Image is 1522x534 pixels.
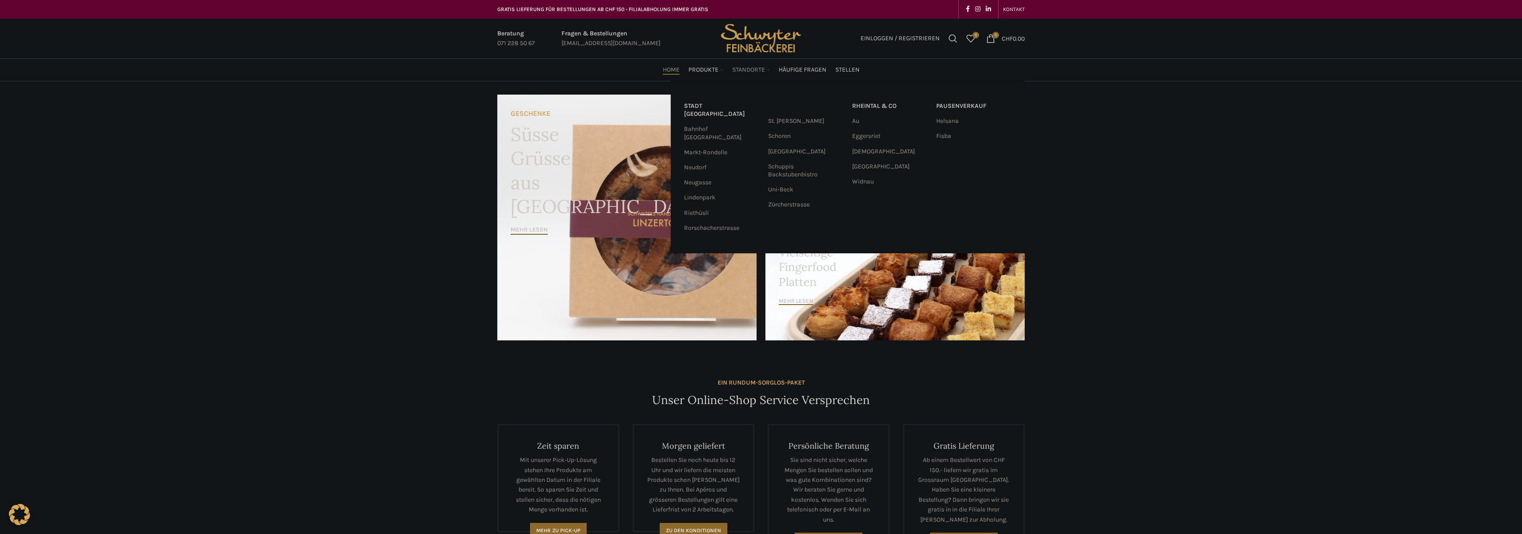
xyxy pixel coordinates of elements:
a: Au [852,114,927,129]
div: Meine Wunschliste [962,30,980,47]
a: Produkte [688,61,723,79]
span: Produkte [688,66,719,74]
strong: EIN RUNDUM-SORGLOS-PAKET [718,379,805,386]
a: Markt-Rondelle [684,145,759,160]
span: Zu den Konditionen [666,527,721,534]
span: 0 [972,32,979,38]
a: Rorschacherstrasse [684,221,759,236]
a: Pausenverkauf [936,99,1011,114]
a: Helsana [936,114,1011,129]
a: RHEINTAL & CO [852,99,927,114]
a: Einloggen / Registrieren [856,30,944,47]
a: Fisba [936,129,1011,144]
span: KONTAKT [1003,6,1025,12]
a: Eggersriet [852,129,927,144]
a: Riethüsli [684,206,759,221]
a: Facebook social link [963,3,972,15]
a: St. [PERSON_NAME] [768,114,843,129]
a: [DEMOGRAPHIC_DATA] [852,144,927,159]
div: Main navigation [493,61,1029,79]
span: Häufige Fragen [779,66,826,74]
a: Schuppis Backstubenbistro [768,159,843,182]
div: Secondary navigation [999,0,1029,18]
p: Ab einem Bestellwert von CHF 150.- liefern wir gratis im Grossraum [GEOGRAPHIC_DATA]. Haben Sie e... [918,455,1011,525]
a: Bahnhof [GEOGRAPHIC_DATA] [684,122,759,145]
p: Bestellen Sie noch heute bis 12 Uhr und wir liefern die meisten Produkte schon [PERSON_NAME] zu I... [647,455,740,515]
a: Uni-Beck [768,182,843,197]
a: KONTAKT [1003,0,1025,18]
a: Neugasse [684,175,759,190]
a: Banner link [497,95,757,340]
span: CHF [1002,34,1013,42]
a: Site logo [718,34,804,42]
span: GRATIS LIEFERUNG FÜR BESTELLUNGEN AB CHF 150 - FILIALABHOLUNG IMMER GRATIS [497,6,708,12]
a: Home [663,61,680,79]
a: Schoren [768,129,843,144]
p: Sie sind nicht sicher, welche Mengen Sie bestellen sollen und was gute Kombinationen sind? Wir be... [782,455,875,525]
a: Standorte [732,61,770,79]
a: 0 [962,30,980,47]
h4: Unser Online-Shop Service Versprechen [652,392,870,408]
a: Häufige Fragen [779,61,826,79]
a: [GEOGRAPHIC_DATA] [768,144,843,159]
a: Suchen [944,30,962,47]
span: Mehr zu Pick-Up [536,527,580,534]
span: 0 [992,32,999,38]
p: Mit unserer Pick-Up-Lösung stehen Ihre Produkte am gewählten Datum in der Filiale bereit. So spar... [512,455,605,515]
a: Stadt [GEOGRAPHIC_DATA] [684,99,759,122]
bdi: 0.00 [1002,34,1025,42]
a: Neudorf [684,160,759,175]
a: Zürcherstrasse [768,197,843,212]
img: Bäckerei Schwyter [718,19,804,58]
a: Instagram social link [972,3,983,15]
h4: Persönliche Beratung [782,441,875,451]
a: [GEOGRAPHIC_DATA] [852,159,927,174]
a: Widnau [852,174,927,189]
h4: Zeit sparen [512,441,605,451]
a: Infobox link [497,29,535,49]
h4: Gratis Lieferung [918,441,1011,451]
span: Standorte [732,66,765,74]
a: Linkedin social link [983,3,994,15]
a: Lindenpark [684,190,759,205]
span: Einloggen / Registrieren [861,35,940,42]
span: Stellen [835,66,860,74]
span: Home [663,66,680,74]
a: Stellen [835,61,860,79]
h4: Morgen geliefert [647,441,740,451]
a: Banner link [765,217,1025,340]
a: Infobox link [561,29,661,49]
a: 0 CHF0.00 [982,30,1029,47]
